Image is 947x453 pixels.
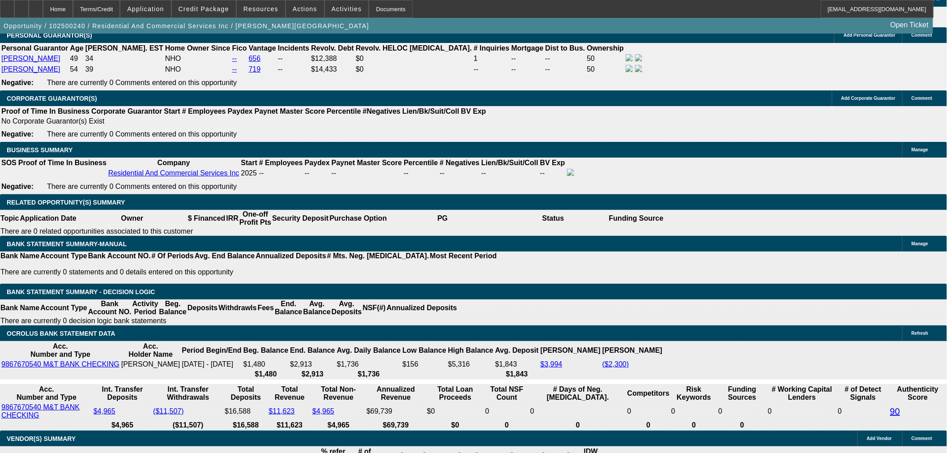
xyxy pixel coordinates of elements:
th: $16,588 [224,421,267,430]
td: [PERSON_NAME] [121,360,181,369]
th: $4,965 [93,421,152,430]
td: 54 [69,64,84,74]
b: Paydex [305,159,330,167]
th: Funding Sources [718,385,767,402]
a: -- [232,65,237,73]
td: $0 [355,54,473,64]
td: 0 [627,403,670,420]
th: Fees [257,299,274,316]
a: -- [232,55,237,62]
span: Add Vendor [867,436,892,441]
b: Lien/Bk/Suit/Coll [402,107,459,115]
img: facebook-icon.png [567,169,574,176]
a: 9867670540 M&T BANK CHECKING [1,360,119,368]
b: Negative: [1,183,34,190]
span: BANK STATEMENT SUMMARY-MANUAL [7,240,127,248]
td: $0 [427,403,484,420]
th: Beg. Balance [243,342,289,359]
b: Percentile [327,107,361,115]
td: 0 [671,403,717,420]
td: 50 [586,64,624,74]
td: 34 [85,54,164,64]
th: End. Balance [274,299,303,316]
button: Application [120,0,171,17]
th: ($11,507) [153,421,223,430]
th: Authenticity Score [890,385,946,402]
b: Home Owner Since [165,44,230,52]
a: Open Ticket [887,17,932,33]
th: Avg. End Balance [194,252,256,261]
a: $11,623 [269,407,295,415]
td: 0 [485,403,529,420]
div: -- [332,169,402,177]
td: NHO [165,64,231,74]
span: Application [127,5,164,13]
td: 39 [85,64,164,74]
div: -- [404,169,438,177]
td: -- [540,168,566,178]
td: 1 [473,54,510,64]
td: -- [545,64,586,74]
span: Comment [912,436,932,441]
span: OCROLUS BANK STATEMENT DATA [7,330,115,337]
span: -- [259,169,264,177]
th: Total Non-Revenue [312,385,365,402]
button: Credit Package [172,0,236,17]
a: $4,965 [312,407,334,415]
th: Risk Keywords [671,385,717,402]
td: 50 [586,54,624,64]
th: Avg. Daily Balance [337,342,401,359]
td: -- [481,168,539,178]
td: -- [277,54,310,64]
a: 656 [249,55,261,62]
th: Sum of the Total NSF Count and Total Overdraft Fee Count from Ocrolus [485,385,529,402]
th: Int. Transfer Deposits [93,385,152,402]
th: High Balance [448,342,494,359]
b: Lien/Bk/Suit/Coll [482,159,538,167]
td: $12,388 [311,54,354,64]
th: SOS [1,158,17,167]
th: Competitors [627,385,670,402]
th: # of Detect Signals [837,385,889,402]
td: -- [545,54,586,64]
th: Security Deposit [272,210,329,227]
p: There are currently 0 statements and 0 details entered on this opportunity [0,268,497,276]
th: Bank Account NO. [88,252,151,261]
span: There are currently 0 Comments entered on this opportunity [47,183,237,190]
th: Withdrawls [218,299,257,316]
b: Ownership [587,44,624,52]
th: NSF(#) [362,299,386,316]
span: Manage [912,241,928,246]
span: Actions [293,5,317,13]
b: # Employees [259,159,303,167]
td: $16,588 [224,403,267,420]
span: CORPORATE GUARANTOR(S) [7,95,97,102]
td: -- [277,64,310,74]
th: Annualized Deposits [255,252,326,261]
b: Company [158,159,190,167]
th: 0 [485,421,529,430]
span: Activities [332,5,362,13]
button: Actions [286,0,324,17]
th: [PERSON_NAME] [602,342,663,359]
th: Avg. Balance [303,299,331,316]
span: Comment [912,33,932,38]
b: Mortgage [512,44,544,52]
a: $3,994 [541,360,563,368]
th: Total Loan Proceeds [427,385,484,402]
th: Funding Source [609,210,664,227]
b: #Negatives [363,107,401,115]
th: Annualized Deposits [386,299,457,316]
b: Negative: [1,130,34,138]
td: -- [473,64,510,74]
div: $69,739 [367,407,425,415]
span: Comment [912,96,932,101]
th: Low Balance [402,342,447,359]
b: # Negatives [440,159,480,167]
td: 0 [837,403,889,420]
span: BUSINESS SUMMARY [7,146,73,154]
th: 0 [718,421,767,430]
b: Vantage [249,44,276,52]
b: # Employees [182,107,226,115]
th: Proof of Time In Business [18,158,107,167]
